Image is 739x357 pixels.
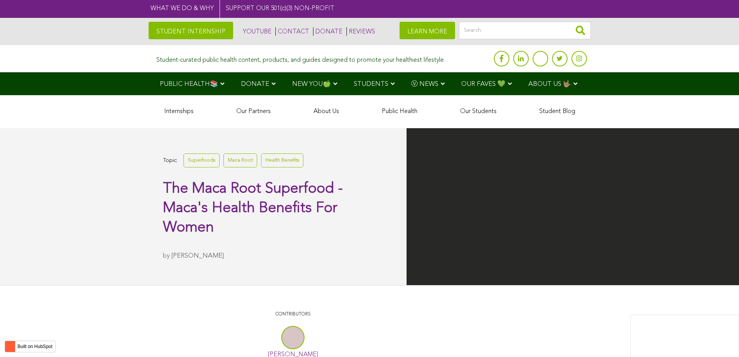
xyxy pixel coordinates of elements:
[14,341,55,352] label: Built on HubSpot
[346,27,375,36] a: REVIEWS
[5,341,56,352] button: Built on HubSpot
[400,22,455,39] a: LEARN MORE
[459,22,591,39] input: Search
[313,27,343,36] a: DONATE
[223,153,257,167] a: Maca Root
[163,155,178,166] span: Topic:
[183,153,220,167] a: Superfoods
[160,81,218,87] span: PUBLIC HEALTH📚
[241,81,269,87] span: DONATE
[163,181,343,235] span: The Maca Root Superfood - Maca's Health Benefits For Women
[411,81,438,87] span: Ⓥ NEWS
[163,253,170,259] span: by
[149,22,233,39] a: STUDENT INTERNSHIP
[275,27,309,36] a: CONTACT
[241,27,272,36] a: YOUTUBE
[167,311,419,318] p: CONTRIBUTORS
[171,253,224,259] a: [PERSON_NAME]
[261,153,303,167] a: Health Benefits
[292,81,331,87] span: NEW YOU🍏
[156,53,445,64] div: Student-curated public health content, products, and guides designed to promote your healthiest l...
[149,72,591,95] div: Navigation Menu
[5,342,14,351] img: HubSpot sprocket logo
[354,81,388,87] span: STUDENTS
[461,81,505,87] span: OUR FAVES 💚
[528,81,571,87] span: ABOUT US 🤟🏽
